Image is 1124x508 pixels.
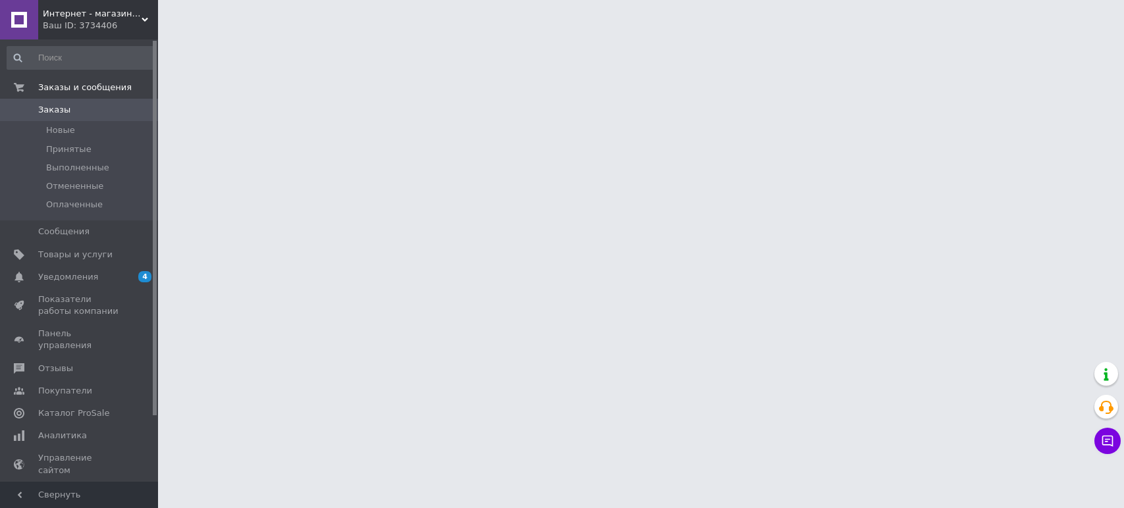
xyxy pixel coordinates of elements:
span: Товары и услуги [38,249,113,261]
span: Интернет - магазин MedTek [43,8,142,20]
span: Уведомления [38,271,98,283]
input: Поиск [7,46,155,70]
span: 4 [138,271,151,282]
span: Показатели работы компании [38,293,122,317]
span: Каталог ProSale [38,407,109,419]
span: Выполненные [46,162,109,174]
span: Панель управления [38,328,122,351]
span: Сообщения [38,226,90,238]
span: Аналитика [38,430,87,442]
span: Заказы [38,104,70,116]
span: Покупатели [38,385,92,397]
span: Принятые [46,143,92,155]
div: Ваш ID: 3734406 [43,20,158,32]
span: Новые [46,124,75,136]
span: Отмененные [46,180,103,192]
span: Заказы и сообщения [38,82,132,93]
button: Чат с покупателем [1094,428,1121,454]
span: Отзывы [38,363,73,374]
span: Оплаченные [46,199,103,211]
span: Управление сайтом [38,452,122,476]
